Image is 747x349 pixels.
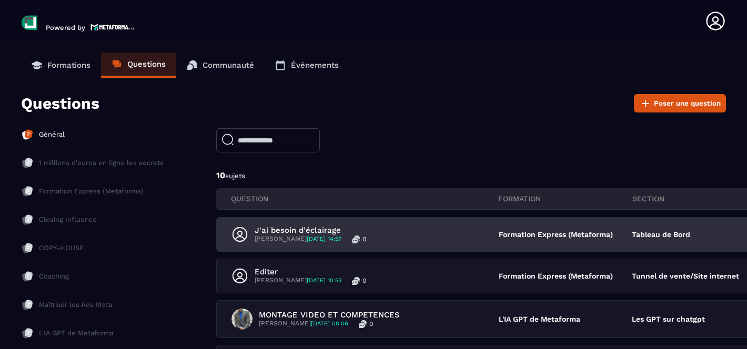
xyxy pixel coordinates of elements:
[21,270,34,283] img: formation-icon-inac.db86bb20.svg
[21,327,34,340] img: formation-icon-inac.db86bb20.svg
[39,158,164,168] p: 1 millions d'euros en ligne les secrets
[21,213,34,226] img: formation-icon-inac.db86bb20.svg
[307,235,341,242] span: [DATE] 14:57
[255,267,366,276] p: Editer
[255,276,341,285] p: [PERSON_NAME]
[291,60,339,70] p: Événements
[39,130,65,139] p: Général
[362,235,366,243] p: 0
[21,185,34,198] img: formation-icon-inac.db86bb20.svg
[21,157,34,169] img: formation-icon-inac.db86bb20.svg
[499,315,622,323] p: L'IA GPT de Metaforma
[39,215,97,224] p: Closing Influence
[632,230,690,239] p: Tableau de Bord
[231,194,498,203] p: QUESTION
[634,94,726,112] button: Poser une question
[265,53,349,78] a: Événements
[39,187,144,196] p: Formation Express (Metaforma)
[369,320,373,328] p: 0
[311,320,348,327] span: [DATE] 08:06
[39,272,69,281] p: Coaching
[498,194,632,203] p: FORMATION
[21,128,34,141] img: formation-icon-active.2ea72e5a.svg
[90,23,135,32] img: logo
[225,172,245,180] span: sujets
[499,272,622,280] p: Formation Express (Metaforma)
[499,230,622,239] p: Formation Express (Metaforma)
[255,225,366,235] p: J'ai besoin d'éclairage
[101,53,176,78] a: Questions
[46,24,85,32] p: Powered by
[39,243,84,253] p: COPY-HOUSE
[21,15,38,32] img: logo-branding
[127,59,166,69] p: Questions
[47,60,90,70] p: Formations
[21,53,101,78] a: Formations
[176,53,265,78] a: Communauté
[39,300,112,310] p: Maîtriser les Ads Meta
[39,329,114,338] p: L'IA GPT de Metaforma
[21,299,34,311] img: formation-icon-inac.db86bb20.svg
[259,310,400,320] p: MONTAGE VIDEO ET COMPETENCES
[255,235,341,243] p: [PERSON_NAME]
[203,60,254,70] p: Communauté
[632,315,705,323] p: Les GPT sur chatgpt
[259,320,348,328] p: [PERSON_NAME]
[21,242,34,254] img: formation-icon-inac.db86bb20.svg
[362,276,366,285] p: 0
[21,94,99,112] p: Questions
[632,272,739,280] p: Tunnel de vente/Site internet
[307,277,341,284] span: [DATE] 10:53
